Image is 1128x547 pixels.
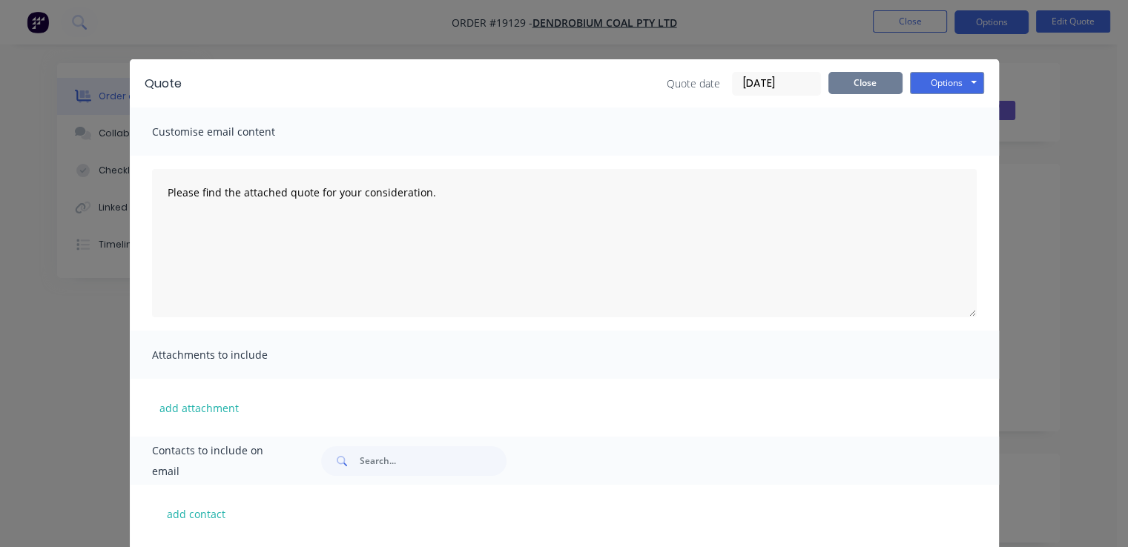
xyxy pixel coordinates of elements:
[910,72,984,94] button: Options
[667,76,720,91] span: Quote date
[152,503,241,525] button: add contact
[152,169,977,317] textarea: Please find the attached quote for your consideration.
[145,75,182,93] div: Quote
[152,122,315,142] span: Customise email content
[152,345,315,365] span: Attachments to include
[360,446,507,476] input: Search...
[152,440,285,482] span: Contacts to include on email
[152,397,246,419] button: add attachment
[828,72,903,94] button: Close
